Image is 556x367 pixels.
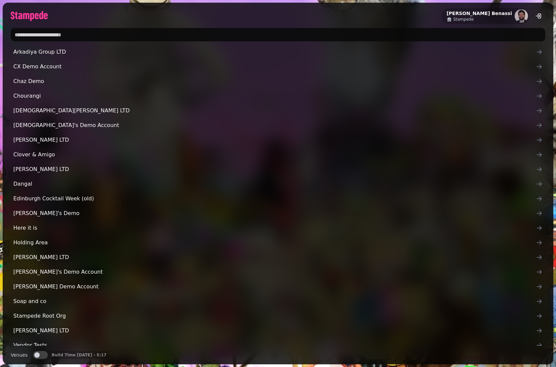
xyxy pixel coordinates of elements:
[13,48,536,56] span: Arkadiya Group LTD
[13,297,536,305] span: Soap and co
[11,133,545,147] a: [PERSON_NAME] LTD
[11,177,545,191] a: Dangal
[13,268,536,276] span: [PERSON_NAME]'s Demo Account
[11,207,545,220] a: [PERSON_NAME]'s Demo
[11,280,545,293] a: [PERSON_NAME] Demo Account
[532,9,545,23] button: logout
[11,89,545,103] a: Chourangi
[447,10,512,17] h2: [PERSON_NAME] Benassi
[13,312,536,320] span: Stampede Root Org
[11,192,545,205] a: Edinburgh Cocktail Week (old)
[13,136,536,144] span: [PERSON_NAME] LTD
[11,104,545,117] a: [DEMOGRAPHIC_DATA][PERSON_NAME] LTD
[11,75,545,88] a: Chaz Demo
[13,92,536,100] span: Chourangi
[453,17,474,22] span: Stampede
[52,352,107,358] p: Build Time [DATE] - 5:17
[447,17,512,22] a: Stampede
[11,295,545,308] a: Soap and co
[13,107,536,115] span: [DEMOGRAPHIC_DATA][PERSON_NAME] LTD
[13,151,536,159] span: Clover & Amigo
[11,119,545,132] a: [DEMOGRAPHIC_DATA]'s Demo Account
[11,339,545,352] a: Vendor Tests
[13,253,536,261] span: [PERSON_NAME] LTD
[13,283,536,291] span: [PERSON_NAME] Demo Account
[13,63,536,71] span: CX Demo Account
[11,221,545,235] a: Here it is
[515,9,528,23] img: aHR0cHM6Ly93d3cuZ3JhdmF0YXIuY29tL2F2YXRhci9mNWJlMmFiYjM4MjBmMGYzOTE3MzVlNWY5MTA5YzdkYz9zPTE1MCZkP...
[11,60,545,73] a: CX Demo Account
[13,121,536,129] span: [DEMOGRAPHIC_DATA]'s Demo Account
[11,251,545,264] a: [PERSON_NAME] LTD
[13,209,536,217] span: [PERSON_NAME]'s Demo
[13,239,536,247] span: Holding Area
[11,324,545,337] a: [PERSON_NAME] LTD
[11,11,48,21] img: logo
[11,163,545,176] a: [PERSON_NAME] LTD
[11,45,545,59] a: Arkadiya Group LTD
[13,195,536,203] span: Edinburgh Cocktail Week (old)
[13,165,536,173] span: [PERSON_NAME] LTD
[11,351,28,359] label: Venues
[13,224,536,232] span: Here it is
[13,180,536,188] span: Dangal
[13,77,536,85] span: Chaz Demo
[11,236,545,249] a: Holding Area
[11,265,545,279] a: [PERSON_NAME]'s Demo Account
[11,309,545,323] a: Stampede Root Org
[13,327,536,335] span: [PERSON_NAME] LTD
[13,341,536,349] span: Vendor Tests
[11,148,545,161] a: Clover & Amigo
